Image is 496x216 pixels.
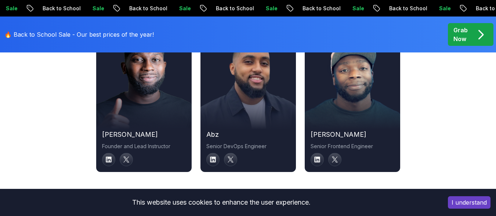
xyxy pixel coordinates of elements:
button: Accept cookies [448,196,490,209]
p: Back to School [185,5,235,12]
p: Sale [408,5,431,12]
p: Sale [148,5,171,12]
h2: [PERSON_NAME] [311,129,394,140]
p: Back to School [358,5,408,12]
p: Senior Frontend Engineer [311,143,394,150]
h2: abz [206,129,290,140]
p: Grab Now [453,26,468,43]
p: Sale [235,5,258,12]
p: Sale [61,5,85,12]
p: Founder and Lead Instructor [102,143,186,150]
p: Senior DevOps Engineer [206,143,290,150]
p: Back to School [271,5,321,12]
p: 🔥 Back to School Sale - Our best prices of the year! [4,30,154,39]
p: Back to School [11,5,61,12]
p: Back to School [98,5,148,12]
p: Back to School [445,5,495,12]
h2: [PERSON_NAME] [102,129,186,140]
p: Sale [321,5,345,12]
div: This website uses cookies to enhance the user experience. [6,194,437,210]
